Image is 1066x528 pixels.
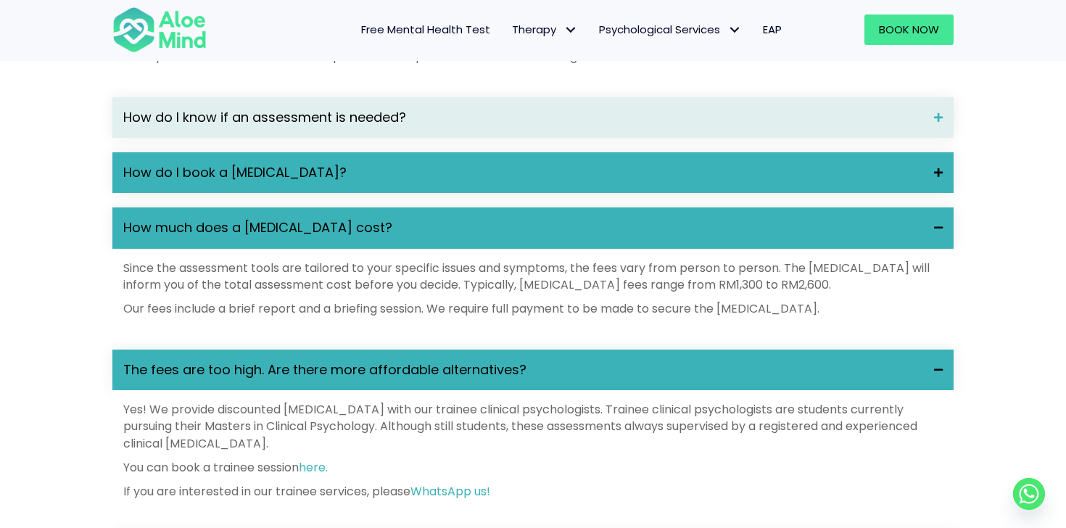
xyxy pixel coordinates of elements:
a: TherapyTherapy: submenu [501,15,588,45]
a: EAP [752,15,793,45]
span: How do I book a [MEDICAL_DATA]? [123,163,923,182]
p: You can book a trainee session [123,459,943,476]
p: Since the assessment tools are tailored to your specific issues and symptoms, the fees vary from ... [123,260,943,293]
span: Psychological Services: submenu [724,20,745,41]
a: here. [299,459,328,476]
span: Therapy [512,22,577,37]
p: If you are interested in our trainee services, please [123,483,943,500]
a: Free Mental Health Test [350,15,501,45]
span: The fees are too high. Are there more affordable alternatives? [123,360,923,379]
span: How much does a [MEDICAL_DATA] cost? [123,218,923,237]
span: Psychological Services [599,22,741,37]
span: Book Now [879,22,939,37]
a: Book Now [864,15,954,45]
span: Free Mental Health Test [361,22,490,37]
p: Our fees include a brief report and a briefing session. We require full payment to be made to sec... [123,300,943,317]
span: EAP [763,22,782,37]
p: Yes! We provide discounted [MEDICAL_DATA] with our trainee clinical psychologists. Trainee clinic... [123,401,943,452]
img: Aloe mind Logo [112,6,207,54]
nav: Menu [226,15,793,45]
a: WhatsApp us! [410,483,490,500]
a: Whatsapp [1013,478,1045,510]
span: How do I know if an assessment is needed? [123,108,923,127]
span: Therapy: submenu [560,20,581,41]
a: Psychological ServicesPsychological Services: submenu [588,15,752,45]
